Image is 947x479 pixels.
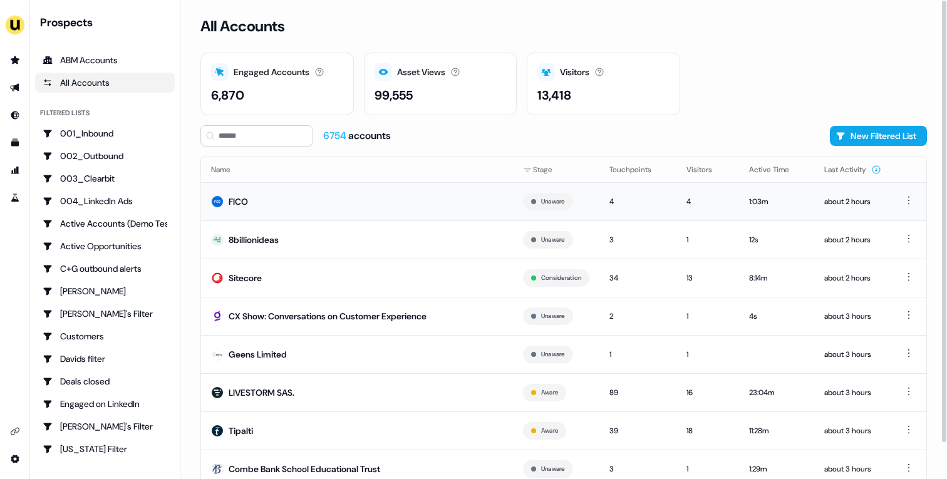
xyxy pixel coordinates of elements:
button: Aware [541,387,558,398]
div: about 3 hours [824,463,881,475]
a: All accounts [35,73,175,93]
div: 6,870 [211,86,244,105]
div: Combe Bank School Educational Trust [229,463,380,475]
a: Go to 003_Clearbit [35,168,175,188]
span: 6754 [323,129,348,142]
div: Deals closed [43,375,167,388]
a: Go to 002_Outbound [35,146,175,166]
div: 1:03m [749,195,804,208]
a: Go to Charlotte's Filter [35,304,175,324]
a: Go to integrations [5,449,25,469]
a: Go to Inbound [5,105,25,125]
div: 002_Outbound [43,150,167,162]
div: FICO [229,195,248,208]
a: Go to Geneviève's Filter [35,416,175,436]
div: Active Opportunities [43,240,167,252]
div: 3 [609,463,666,475]
div: 003_Clearbit [43,172,167,185]
div: 3 [609,234,666,246]
div: 1 [609,348,666,361]
div: 1:29m [749,463,804,475]
div: 89 [609,386,666,399]
a: Go to Customers [35,326,175,346]
div: 1 [686,234,729,246]
div: C+G outbound alerts [43,262,167,275]
div: 18 [686,425,729,437]
button: Active Time [749,158,804,181]
div: about 3 hours [824,310,881,322]
div: 39 [609,425,666,437]
a: Go to Active Accounts (Demo Test) [35,214,175,234]
div: LIVESTORM SAS. [229,386,294,399]
div: 12s [749,234,804,246]
a: Go to Charlotte Stone [35,281,175,301]
div: 4 [686,195,729,208]
a: Go to 004_LinkedIn Ads [35,191,175,211]
th: Name [201,157,513,182]
button: Unaware [541,463,565,475]
button: New Filtered List [830,126,927,146]
div: about 2 hours [824,234,881,246]
div: 99,555 [375,86,413,105]
a: Go to experiments [5,188,25,208]
div: ABM Accounts [43,54,167,66]
button: Touchpoints [609,158,666,181]
div: Engaged Accounts [234,66,309,79]
div: 1 [686,463,729,475]
div: about 3 hours [824,386,881,399]
div: 8:14m [749,272,804,284]
div: Geens Limited [229,348,287,361]
div: 1 [686,310,729,322]
div: about 3 hours [824,348,881,361]
a: Go to integrations [5,421,25,441]
a: Go to Davids filter [35,349,175,369]
div: Filtered lists [40,108,90,118]
button: Unaware [541,196,565,207]
button: Unaware [541,349,565,360]
a: Go to prospects [5,50,25,70]
button: Unaware [541,311,565,322]
div: 4 [609,195,666,208]
button: Unaware [541,234,565,245]
div: Sitecore [229,272,262,284]
div: 16 [686,386,729,399]
div: [PERSON_NAME]'s Filter [43,307,167,320]
a: Go to C+G outbound alerts [35,259,175,279]
div: 1 [686,348,729,361]
a: Go to Engaged on LinkedIn [35,394,175,414]
div: [US_STATE] Filter [43,443,167,455]
div: 004_LinkedIn Ads [43,195,167,207]
div: 8billionideas [229,234,279,246]
a: Go to outbound experience [5,78,25,98]
div: accounts [323,129,391,143]
div: 13 [686,272,729,284]
div: Davids filter [43,353,167,365]
div: CX Show: Conversations on Customer Experience [229,310,427,322]
div: Active Accounts (Demo Test) [43,217,167,230]
a: Go to templates [5,133,25,153]
a: Go to attribution [5,160,25,180]
div: 2 [609,310,666,322]
div: Asset Views [397,66,445,79]
div: [PERSON_NAME]'s Filter [43,420,167,433]
div: Prospects [40,15,175,30]
a: Go to Deals closed [35,371,175,391]
button: Consideration [541,272,581,284]
div: about 2 hours [824,272,881,284]
div: [PERSON_NAME] [43,285,167,297]
button: Last Activity [824,158,881,181]
button: Aware [541,425,558,436]
a: ABM Accounts [35,50,175,70]
div: All Accounts [43,76,167,89]
h3: All Accounts [200,17,284,36]
div: 11:28m [749,425,804,437]
div: Customers [43,330,167,343]
div: Tipalti [229,425,253,437]
div: Stage [523,163,589,176]
div: 13,418 [537,86,571,105]
div: Visitors [560,66,589,79]
div: about 3 hours [824,425,881,437]
a: Go to 001_Inbound [35,123,175,143]
button: Visitors [686,158,727,181]
div: 4s [749,310,804,322]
